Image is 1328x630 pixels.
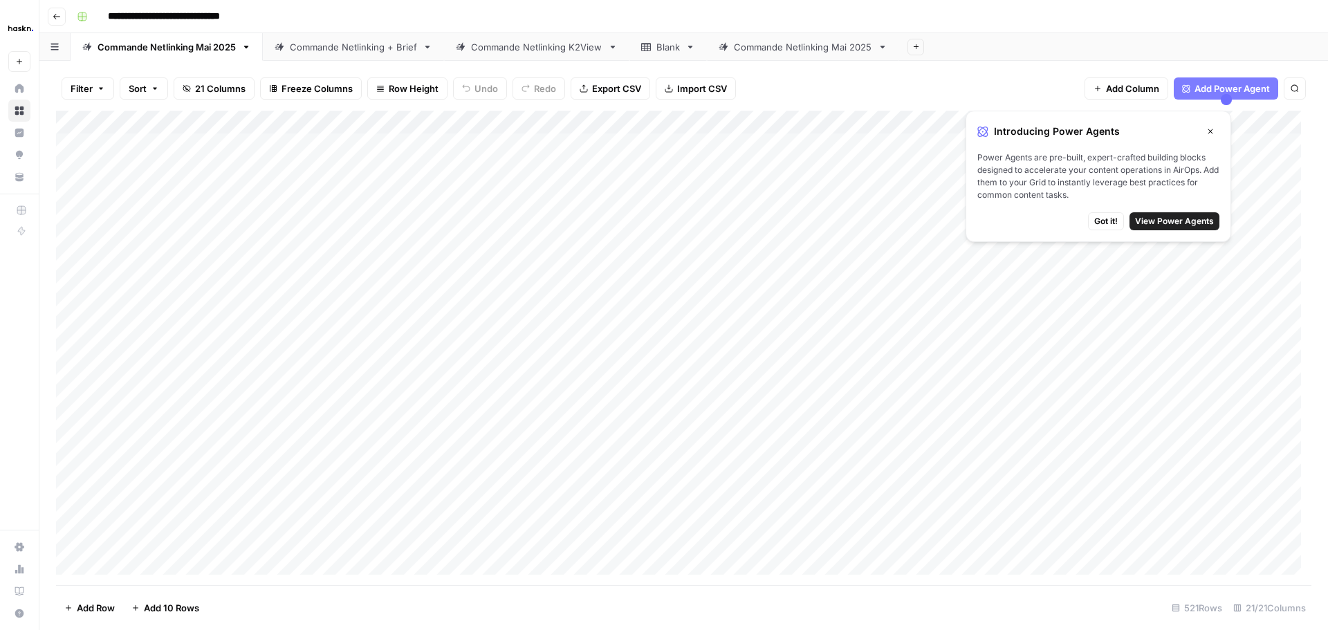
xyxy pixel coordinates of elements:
[656,40,680,54] div: Blank
[1195,82,1270,95] span: Add Power Agent
[8,11,30,46] button: Workspace: Haskn
[123,597,207,619] button: Add 10 Rows
[8,16,33,41] img: Haskn Logo
[1135,215,1214,228] span: View Power Agents
[1106,82,1159,95] span: Add Column
[444,33,629,61] a: Commande Netlinking K2View
[1166,597,1228,619] div: 521 Rows
[8,144,30,166] a: Opportunities
[282,82,353,95] span: Freeze Columns
[8,602,30,624] button: Help + Support
[144,601,199,615] span: Add 10 Rows
[534,82,556,95] span: Redo
[707,33,899,61] a: Commande Netlinking Mai 2025
[71,33,263,61] a: Commande Netlinking Mai 2025
[977,151,1219,201] span: Power Agents are pre-built, expert-crafted building blocks designed to accelerate your content op...
[263,33,444,61] a: Commande Netlinking + Brief
[1088,212,1124,230] button: Got it!
[367,77,448,100] button: Row Height
[129,82,147,95] span: Sort
[1174,77,1278,100] button: Add Power Agent
[977,122,1219,140] div: Introducing Power Agents
[8,77,30,100] a: Home
[471,40,602,54] div: Commande Netlinking K2View
[629,33,707,61] a: Blank
[8,166,30,188] a: Your Data
[71,82,93,95] span: Filter
[1085,77,1168,100] button: Add Column
[389,82,439,95] span: Row Height
[290,40,417,54] div: Commande Netlinking + Brief
[734,40,872,54] div: Commande Netlinking Mai 2025
[592,82,641,95] span: Export CSV
[8,100,30,122] a: Browse
[260,77,362,100] button: Freeze Columns
[571,77,650,100] button: Export CSV
[195,82,246,95] span: 21 Columns
[1228,597,1311,619] div: 21/21 Columns
[1129,212,1219,230] button: View Power Agents
[8,580,30,602] a: Learning Hub
[8,536,30,558] a: Settings
[77,601,115,615] span: Add Row
[677,82,727,95] span: Import CSV
[56,597,123,619] button: Add Row
[174,77,255,100] button: 21 Columns
[474,82,498,95] span: Undo
[120,77,168,100] button: Sort
[62,77,114,100] button: Filter
[453,77,507,100] button: Undo
[98,40,236,54] div: Commande Netlinking Mai 2025
[656,77,736,100] button: Import CSV
[513,77,565,100] button: Redo
[8,122,30,144] a: Insights
[1094,215,1118,228] span: Got it!
[8,558,30,580] a: Usage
